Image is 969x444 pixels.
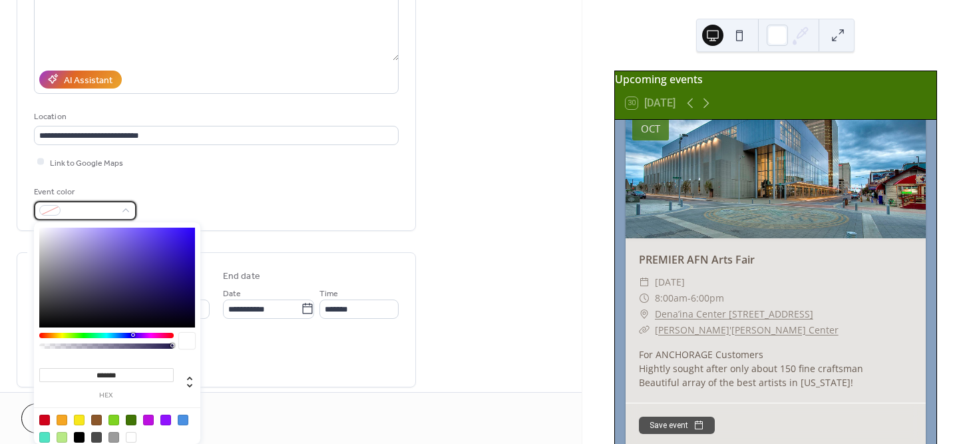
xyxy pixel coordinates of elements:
button: Cancel [21,403,103,433]
div: 16 [639,101,662,121]
span: 6:00pm [691,290,724,306]
div: AI Assistant [64,73,112,87]
div: ​ [639,306,650,322]
div: For ANCHORAGE Customers Hightly sought after only about 150 fine craftsman Beautiful array of the... [626,347,926,389]
div: #50E3C2 [39,432,50,443]
div: ​ [639,274,650,290]
a: PREMIER AFN Arts Fair [639,252,755,267]
span: Time [319,286,338,300]
span: [DATE] [655,274,685,290]
span: Date [223,286,241,300]
div: Event color [34,185,134,199]
div: ​ [639,290,650,306]
button: Save event [639,417,715,434]
div: #F5A623 [57,415,67,425]
span: Link to Google Maps [50,156,123,170]
div: #D0021B [39,415,50,425]
div: Oct [641,124,660,134]
a: [PERSON_NAME]'[PERSON_NAME] Center [655,324,839,336]
div: #9B9B9B [108,432,119,443]
div: #8B572A [91,415,102,425]
div: #4A4A4A [91,432,102,443]
div: #9013FE [160,415,171,425]
div: End date [223,270,260,284]
label: hex [39,392,174,399]
div: #4A90E2 [178,415,188,425]
div: #000000 [74,432,85,443]
div: #7ED321 [108,415,119,425]
div: #B8E986 [57,432,67,443]
a: Denaʼina Center [STREET_ADDRESS] [655,306,813,322]
div: Upcoming events [615,71,936,87]
span: - [687,290,691,306]
div: ​ [639,322,650,338]
span: 8:00am [655,290,687,306]
div: #BD10E0 [143,415,154,425]
button: AI Assistant [39,71,122,89]
div: #417505 [126,415,136,425]
div: #F8E71C [74,415,85,425]
div: #FFFFFF [126,432,136,443]
div: Location [34,110,396,124]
